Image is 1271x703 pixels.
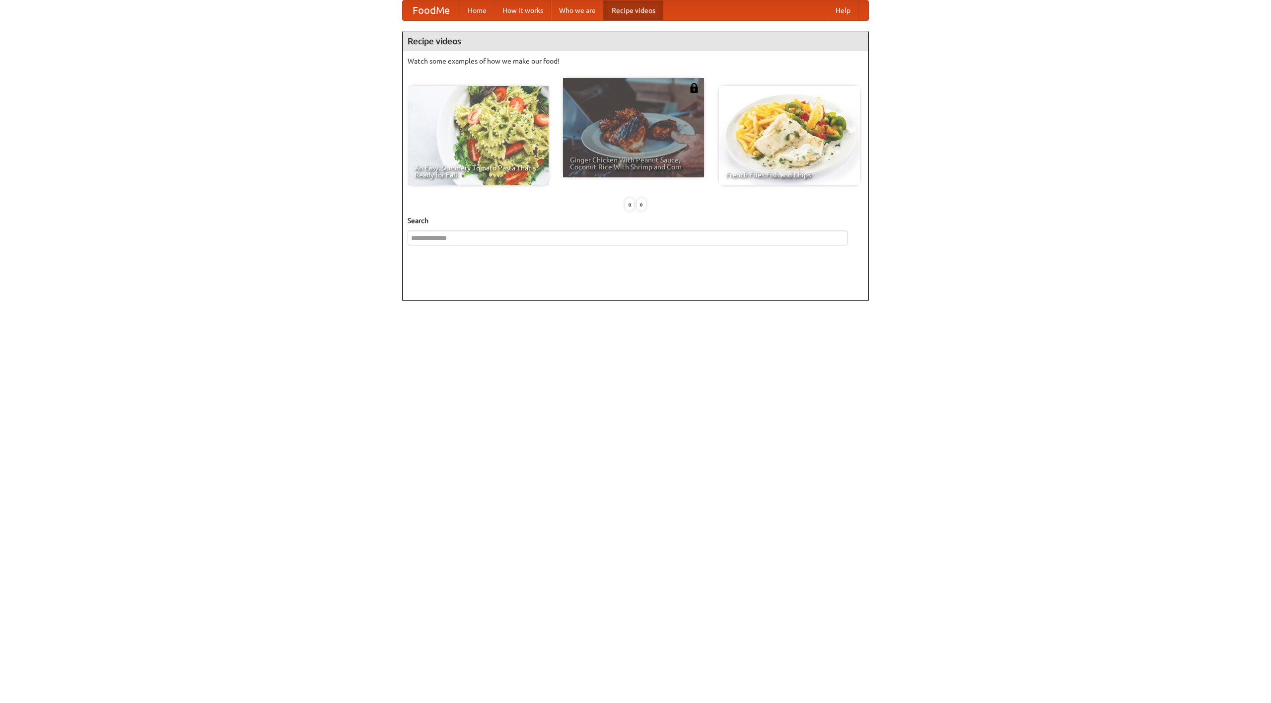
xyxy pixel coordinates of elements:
[828,0,858,20] a: Help
[726,171,853,178] span: French Fries Fish and Chips
[403,31,868,51] h4: Recipe videos
[494,0,551,20] a: How it works
[719,86,860,185] a: French Fries Fish and Chips
[689,83,699,93] img: 483408.png
[408,86,549,185] a: An Easy, Summery Tomato Pasta That's Ready for Fall
[415,164,542,178] span: An Easy, Summery Tomato Pasta That's Ready for Fall
[637,198,646,211] div: »
[403,0,460,20] a: FoodMe
[604,0,663,20] a: Recipe videos
[625,198,634,211] div: «
[408,56,863,66] p: Watch some examples of how we make our food!
[551,0,604,20] a: Who we are
[460,0,494,20] a: Home
[408,216,863,226] h5: Search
